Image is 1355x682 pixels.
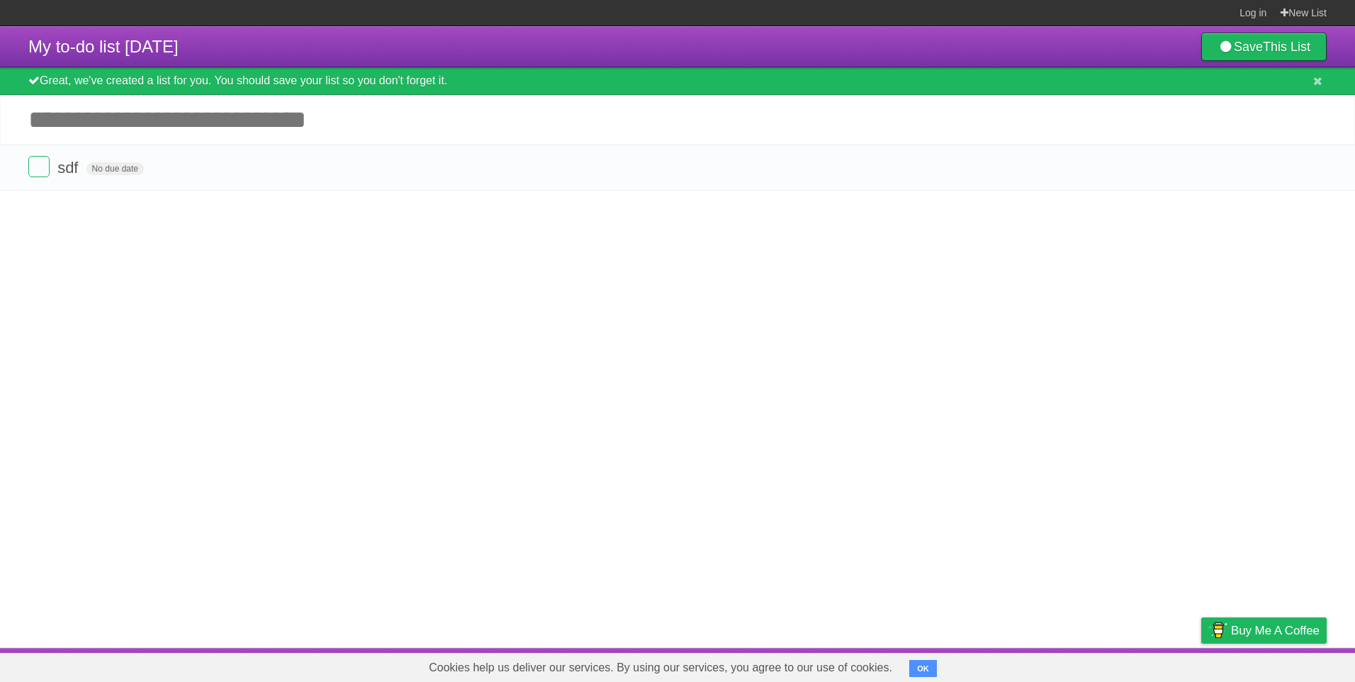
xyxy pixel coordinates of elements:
a: About [1013,652,1042,678]
img: Buy me a coffee [1208,618,1227,642]
span: sdf [57,159,81,177]
a: Buy me a coffee [1201,617,1327,644]
label: Done [28,156,50,177]
span: Buy me a coffee [1231,618,1320,643]
a: SaveThis List [1201,33,1327,61]
span: Cookies help us deliver our services. By using our services, you agree to our use of cookies. [415,654,906,682]
span: No due date [86,162,144,175]
a: Privacy [1183,652,1220,678]
b: This List [1263,40,1310,54]
span: My to-do list [DATE] [28,37,179,56]
a: Developers [1059,652,1117,678]
a: Terms [1135,652,1166,678]
a: Suggest a feature [1237,652,1327,678]
button: OK [909,660,937,677]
